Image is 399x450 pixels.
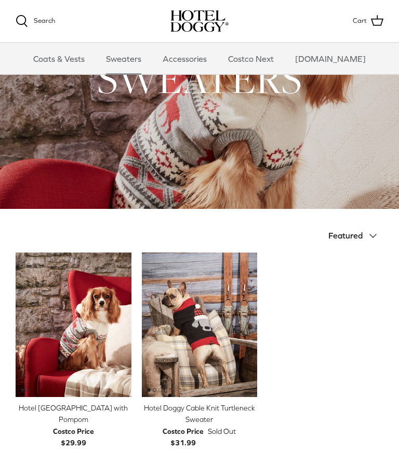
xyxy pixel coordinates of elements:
[142,403,258,449] a: Hotel Doggy Cable Knit Turtleneck Sweater Costco Price$31.99 Sold Out
[16,403,131,449] a: Hotel [GEOGRAPHIC_DATA] with Pompom Costco Price$29.99
[163,426,204,438] div: Costco Price
[353,16,367,27] span: Cart
[16,15,55,28] a: Search
[208,426,236,438] span: Sold Out
[153,43,216,74] a: Accessories
[34,17,55,24] span: Search
[53,426,94,447] b: $29.99
[24,43,94,74] a: Coats & Vests
[353,15,383,28] a: Cart
[142,403,258,426] div: Hotel Doggy Cable Knit Turtleneck Sweater
[142,253,258,398] a: Hotel Doggy Cable Knit Turtleneck Sweater
[328,225,383,248] button: Featured
[170,10,229,32] a: hoteldoggy.com hoteldoggycom
[328,231,363,241] span: Featured
[16,403,131,426] div: Hotel [GEOGRAPHIC_DATA] with Pompom
[16,253,131,398] a: Hotel Doggy Fair Isle Sweater with Pompom
[170,10,229,32] img: hoteldoggycom
[16,54,383,105] h1: SWEATERS
[219,43,283,74] a: Costco Next
[97,43,151,74] a: Sweaters
[53,426,94,438] div: Costco Price
[163,426,204,447] b: $31.99
[286,43,375,74] a: [DOMAIN_NAME]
